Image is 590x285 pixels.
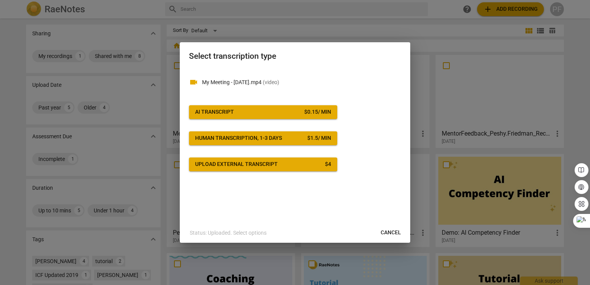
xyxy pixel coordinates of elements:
[263,79,279,85] span: ( video )
[304,108,331,116] div: $ 0.15 / min
[189,105,337,119] button: AI Transcript$0.15/ min
[202,78,401,86] p: My Meeting - Sep 3 2025.mp4(video)
[189,78,198,87] span: videocam
[189,131,337,145] button: Human transcription, 1-3 days$1.5/ min
[189,157,337,171] button: Upload external transcript$4
[375,226,407,240] button: Cancel
[381,229,401,237] span: Cancel
[189,51,401,61] h2: Select transcription type
[195,161,278,168] div: Upload external transcript
[195,134,282,142] div: Human transcription, 1-3 days
[195,108,234,116] div: AI Transcript
[325,161,331,168] div: $ 4
[190,229,267,237] p: Status: Uploaded. Select options
[307,134,331,142] div: $ 1.5 / min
